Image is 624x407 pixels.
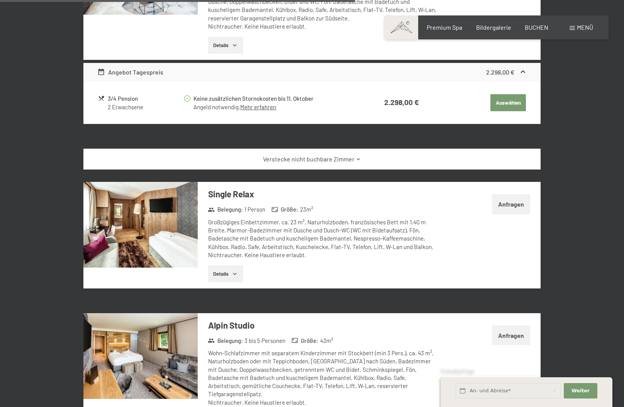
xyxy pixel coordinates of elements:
[271,205,298,214] strong: Größe :
[97,68,164,77] div: Angebot Tagespreis
[292,337,319,345] strong: Größe :
[384,98,419,107] strong: 2.298,00 €
[492,326,530,345] button: Anfragen
[83,313,198,399] img: mss_renderimg.php
[83,182,198,268] img: mss_renderimg.php
[108,94,183,103] div: 3/4 Pension
[571,387,590,394] span: Weiter
[490,94,526,111] button: Auswählen
[525,24,548,31] a: BUCHEN
[83,63,541,81] div: Angebot Tagespreis2.298,00 €
[486,68,514,76] strong: 2.298,00 €
[320,337,333,345] span: 43 m²
[244,337,285,345] span: 3 bis 5 Personen
[108,103,183,111] div: 2 Erwachsene
[300,205,313,214] span: 23 m²
[441,368,474,375] span: Schnellanfrage
[577,24,593,31] span: Menü
[208,319,438,331] h3: Alpin Studio
[208,188,438,200] h3: Single Relax
[240,103,276,110] a: Mehr erfahren
[208,265,243,282] button: Details
[427,24,462,31] a: Premium Spa
[244,205,265,214] span: 1 Person
[97,155,527,163] a: Verstecke nicht buchbare Zimmer
[193,103,354,111] div: Angeld notwendig.
[193,94,354,103] div: Keine zusätzlichen Stornokosten bis 11. Oktober
[208,349,438,407] div: Wohn-Schlafzimmer mit separatem Kinderzimmer mit Stockbett (min 3 Pers.), ca. 43 m², Naturholzbod...
[492,194,530,214] button: Anfragen
[476,24,511,31] a: Bildergalerie
[208,205,243,214] strong: Belegung :
[208,218,438,259] div: Großzügiges Einbettzimmer, ca. 23 m², Naturholzboden, französisches Bett mit 1,40 m Breite, Marmo...
[208,37,243,54] button: Details
[564,383,597,399] button: Weiter
[208,337,243,345] strong: Belegung :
